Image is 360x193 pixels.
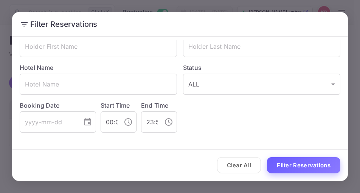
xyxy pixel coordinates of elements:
[183,74,340,95] div: ALL
[183,63,340,72] label: Status
[20,101,96,110] label: Booking Date
[20,74,177,95] input: Hotel Name
[141,102,168,109] label: End Time
[20,64,54,71] label: Hotel Name
[20,36,177,57] input: Holder First Name
[161,114,176,130] button: Choose time, selected time is 11:59 PM
[217,157,261,173] button: Clear All
[101,111,118,133] input: hh:mm
[101,102,130,109] label: Start Time
[141,111,158,133] input: hh:mm
[12,12,348,36] h2: Filter Reservations
[267,157,340,173] button: Filter Reservations
[121,114,136,130] button: Choose time, selected time is 12:00 AM
[20,111,77,133] input: yyyy-mm-dd
[80,114,95,130] button: Choose date
[183,36,340,57] input: Holder Last Name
